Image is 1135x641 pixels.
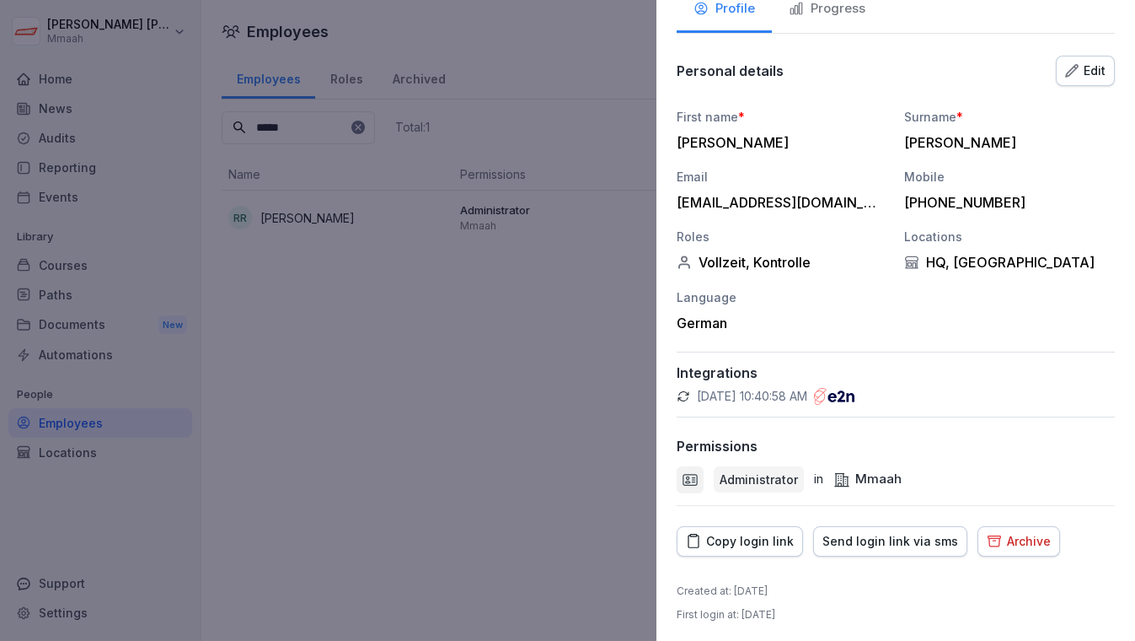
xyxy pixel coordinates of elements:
[677,288,887,306] div: Language
[677,228,887,245] div: Roles
[833,470,902,489] div: Mmaah
[677,168,887,186] div: Email
[677,607,775,622] p: First login at : [DATE]
[904,134,1106,151] div: [PERSON_NAME]
[677,108,887,126] div: First name
[1056,56,1115,86] button: Edit
[904,108,1115,126] div: Surname
[677,526,803,557] button: Copy login link
[677,364,1115,381] p: Integrations
[904,228,1115,245] div: Locations
[677,438,758,455] p: Permissions
[822,532,958,551] div: Send login link via sms
[987,532,1051,551] div: Archive
[977,526,1060,557] button: Archive
[720,471,798,488] p: Administrator
[814,470,823,489] p: in
[686,532,794,551] div: Copy login link
[677,315,887,331] div: German
[814,388,854,405] img: e2n.png
[677,62,784,79] p: Personal details
[904,254,1115,271] div: HQ, [GEOGRAPHIC_DATA]
[813,526,967,557] button: Send login link via sms
[677,254,887,271] div: Vollzeit, Kontrolle
[904,168,1115,186] div: Mobile
[1065,62,1106,80] div: Edit
[697,388,807,405] p: [DATE] 10:40:58 AM
[677,134,879,151] div: [PERSON_NAME]
[904,194,1106,211] div: [PHONE_NUMBER]
[677,584,768,599] p: Created at : [DATE]
[677,194,879,211] div: [EMAIL_ADDRESS][DOMAIN_NAME]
